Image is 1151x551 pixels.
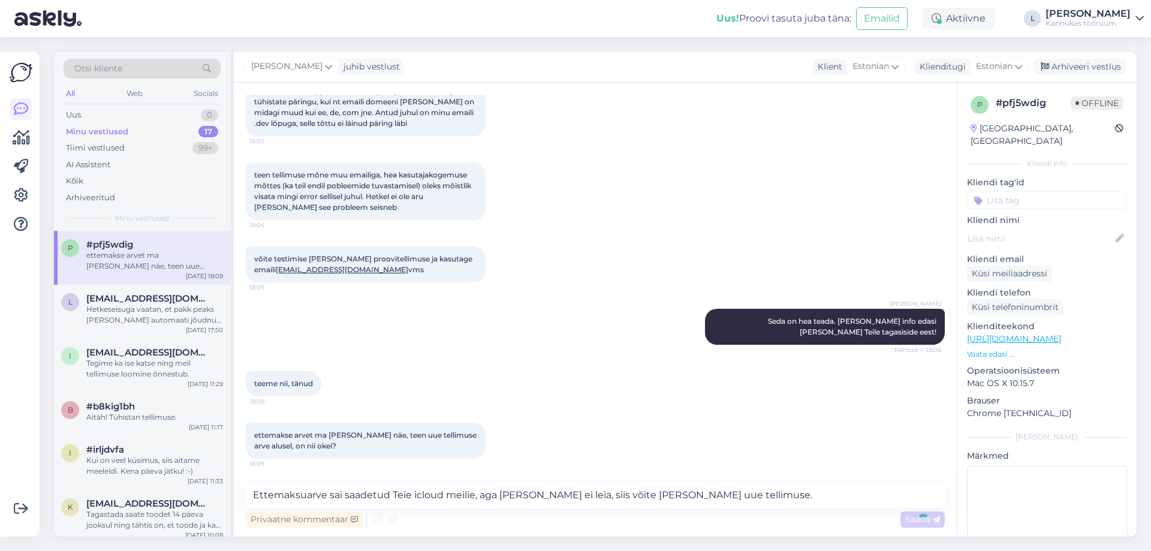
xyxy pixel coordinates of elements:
div: [DATE] 11:17 [189,423,223,432]
span: [PERSON_NAME] [251,60,323,73]
span: #irljdvfa [86,444,124,455]
div: # pfj5wdig [996,96,1071,110]
p: Brauser [967,395,1127,407]
span: võite testimise [PERSON_NAME] proovitellimuse ja kasutage emaili vms [254,254,474,274]
div: Kännukas tööruum [1045,19,1131,28]
p: Vaata edasi ... [967,349,1127,360]
span: #b8kig1bh [86,401,135,412]
span: teen tellimuse mõne muu emailiga, hea kasutajakogemuse mõttes (ka teil endil pobleemide tuvastami... [254,170,473,212]
div: Küsi telefoninumbrit [967,299,1063,315]
p: Kliendi telefon [967,287,1127,299]
p: Mac OS X 10.15.7 [967,377,1127,390]
div: Küsi meiliaadressi [967,266,1052,282]
span: Estonian [976,60,1013,73]
span: liia.l6pp@gmail.com [86,293,211,304]
span: 18:08 [249,397,294,406]
span: Nähtud ✓ 18:06 [894,345,941,354]
span: Minu vestlused [115,213,169,224]
div: Minu vestlused [66,126,128,138]
span: #pfj5wdig [86,239,133,250]
span: Otsi kliente [74,62,122,75]
div: Kui on veel küsimus, siis aitame meeleldi. Kena päeva jätku! :-) [86,455,223,477]
div: Klient [813,61,842,73]
div: 99+ [192,142,218,154]
div: Arhiveeritud [66,192,115,204]
div: Tegime ka ise katse ning meil tellimuse loomine õnnestub. [86,358,223,380]
span: 18:02 [249,137,294,146]
span: l [68,297,73,306]
div: Proovi tasuta juba täna: [716,11,851,26]
span: Seda on hea teada. [PERSON_NAME] info edasi [PERSON_NAME] Teile tagasiside eest! [768,317,938,336]
a: [PERSON_NAME]Kännukas tööruum [1045,9,1144,28]
div: [PERSON_NAME] [1045,9,1131,19]
div: Hetkeseisuga vaatan, et pakk peaks [PERSON_NAME] automaati jõudnud. Kas selle kohta [PERSON_NAME]... [86,304,223,326]
b: Uus! [716,13,739,24]
p: Klienditeekond [967,320,1127,333]
span: Estonian [852,60,889,73]
span: info@konoven.dev [86,347,211,358]
div: [GEOGRAPHIC_DATA], [GEOGRAPHIC_DATA] [971,122,1115,147]
p: Märkmed [967,450,1127,462]
span: 18:05 [249,283,294,292]
div: Kõik [66,175,83,187]
div: L [1024,10,1041,27]
a: [EMAIL_ADDRESS][DOMAIN_NAME] [276,265,408,274]
div: 0 [201,109,218,121]
div: AI Assistent [66,159,110,171]
div: [DATE] 18:09 [186,272,223,281]
div: [DATE] 17:50 [186,326,223,335]
p: Chrome [TECHNICAL_ID] [967,407,1127,420]
div: Socials [191,86,221,101]
div: 17 [198,126,218,138]
span: 18:09 [249,459,294,468]
span: ettemakse arvet ma [PERSON_NAME] näe, teen uue tellimuse arve alusel, on nii okei? [254,430,478,450]
span: Offline [1071,97,1123,110]
div: Tiimi vestlused [66,142,125,154]
div: All [64,86,77,101]
span: k [68,502,73,511]
span: p [977,100,983,109]
button: Emailid [856,7,908,30]
div: Tagastada saate toodet 14 päeva jooksul ning tähtis on, et toode ja ka pakend oleks uueväärne. [86,509,223,531]
input: Lisa nimi [968,232,1113,245]
a: [URL][DOMAIN_NAME] [967,333,1061,344]
div: [DATE] 11:33 [188,477,223,486]
span: kaia.kirsimagi@gmail.com [86,498,211,509]
div: [DATE] 10:08 [185,531,223,540]
img: Askly Logo [10,61,32,84]
div: [PERSON_NAME] [967,432,1127,442]
p: Kliendi email [967,253,1127,266]
div: juhib vestlust [339,61,400,73]
div: Aitäh! Tühistan tellimuse. [86,412,223,423]
div: [DATE] 11:29 [188,380,223,389]
div: Uus [66,109,81,121]
p: Operatsioonisüsteem [967,365,1127,377]
div: Aktiivne [922,8,995,29]
span: [PERSON_NAME] [890,299,941,308]
span: i [69,448,71,457]
span: i [69,351,71,360]
span: b [68,405,73,414]
span: 18:04 [249,221,294,230]
div: Web [124,86,145,101]
span: p [68,243,73,252]
div: ettemakse arvet ma [PERSON_NAME] näe, teen uue tellimuse arve alusel, on nii okei? [86,250,223,272]
div: Arhiveeri vestlus [1034,59,1126,75]
span: teeme nii, tänud [254,379,313,388]
input: Lisa tag [967,191,1127,209]
div: Klienditugi [915,61,966,73]
p: Kliendi nimi [967,214,1127,227]
p: Kliendi tag'id [967,176,1127,189]
div: Kliendi info [967,158,1127,169]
